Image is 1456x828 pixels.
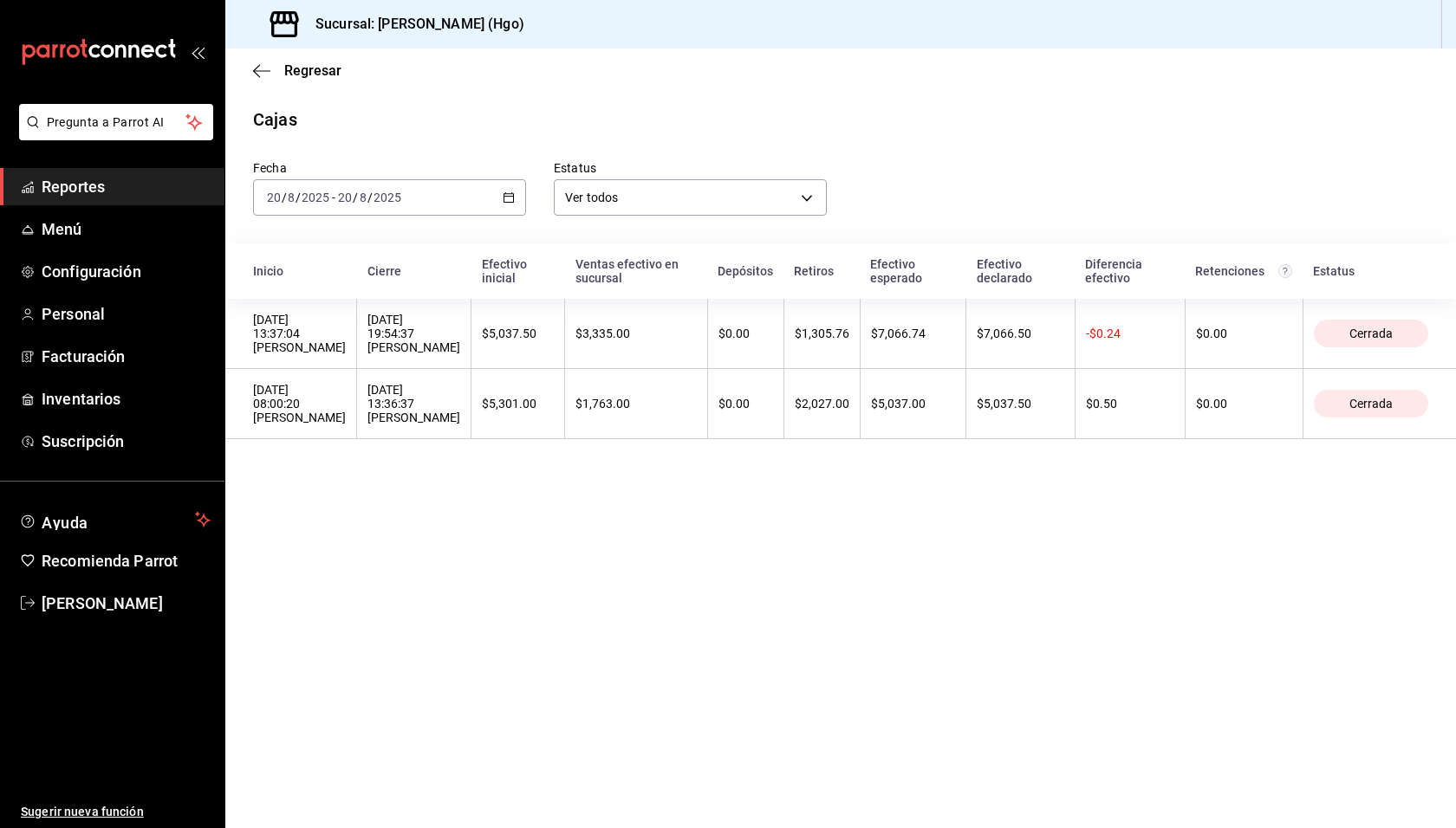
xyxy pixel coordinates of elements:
[253,107,297,133] div: Cajas
[554,162,827,174] label: Estatus
[42,217,211,241] span: Menú
[302,14,524,35] h3: Sucursal: [PERSON_NAME] (Hgo)
[296,191,301,204] span: /
[21,803,211,821] span: Sugerir nueva función
[482,257,555,285] div: Efectivo inicial
[794,264,849,278] div: Retiros
[367,264,461,278] div: Cierre
[977,327,1063,340] div: $7,066.50
[353,191,358,204] span: /
[42,549,211,572] span: Recomienda Parrot
[1085,257,1174,285] div: Diferencia efectivo
[47,113,186,132] span: Pregunta a Parrot AI
[337,191,353,204] input: --
[266,191,282,204] input: --
[42,509,188,530] span: Ayuda
[253,264,347,278] div: Inicio
[482,397,554,411] div: $5,301.00
[42,592,211,615] span: [PERSON_NAME]
[1196,397,1292,411] div: $0.00
[1342,397,1400,411] span: Cerrada
[253,313,346,354] div: [DATE] 13:37:04 [PERSON_NAME]
[482,327,554,340] div: $5,037.50
[795,397,849,411] div: $2,027.00
[795,327,849,340] div: $1,305.76
[1313,264,1428,278] div: Estatus
[373,191,402,204] input: ----
[575,397,696,411] div: $1,763.00
[1195,264,1292,278] div: Retenciones
[1086,327,1174,340] div: -$0.24
[977,397,1063,411] div: $5,037.50
[367,191,373,204] span: /
[12,126,213,144] a: Pregunta a Parrot AI
[42,345,211,368] span: Facturación
[301,191,330,204] input: ----
[718,397,773,411] div: $0.00
[367,383,460,424] div: [DATE] 13:36:37 [PERSON_NAME]
[253,162,526,174] label: Fecha
[253,62,341,79] button: Regresar
[718,264,773,278] div: Depósitos
[367,313,460,354] div: [DATE] 19:54:37 [PERSON_NAME]
[1278,264,1292,278] svg: Total de retenciones de propinas registradas
[42,175,211,198] span: Reportes
[332,191,335,204] span: -
[287,191,296,204] input: --
[253,383,346,424] div: [DATE] 08:00:20 [PERSON_NAME]
[1086,397,1174,411] div: $0.50
[871,327,956,340] div: $7,066.74
[359,191,367,204] input: --
[871,397,956,411] div: $5,037.00
[191,45,205,59] button: open_drawer_menu
[554,179,827,216] div: Ver todos
[977,257,1064,285] div: Efectivo declarado
[42,387,211,411] span: Inventarios
[42,260,211,283] span: Configuración
[42,302,211,326] span: Personal
[284,62,341,79] span: Regresar
[1342,327,1400,340] span: Cerrada
[1196,327,1292,340] div: $0.00
[19,104,213,140] button: Pregunta a Parrot AI
[870,257,956,285] div: Efectivo esperado
[282,191,287,204] span: /
[718,327,773,340] div: $0.00
[42,430,211,453] span: Suscripción
[575,327,696,340] div: $3,335.00
[575,257,697,285] div: Ventas efectivo en sucursal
